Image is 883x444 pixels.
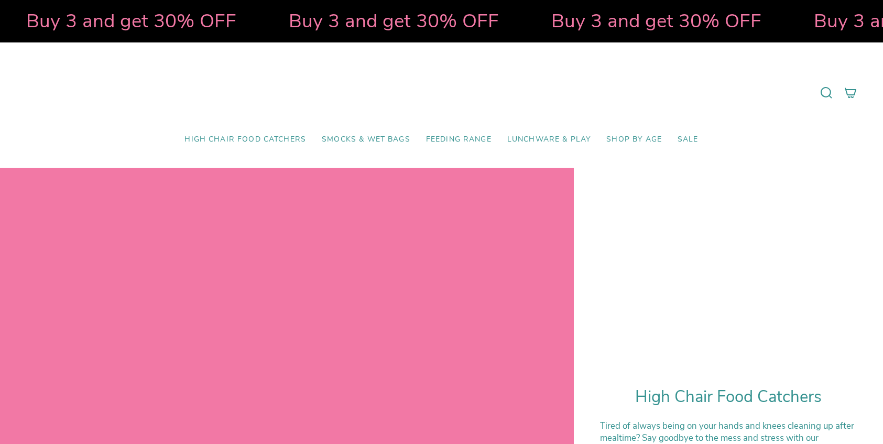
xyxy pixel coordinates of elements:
[678,135,699,144] span: SALE
[426,135,492,144] span: Feeding Range
[10,8,220,34] strong: Buy 3 and get 30% OFF
[322,135,410,144] span: Smocks & Wet Bags
[535,8,745,34] strong: Buy 3 and get 30% OFF
[507,135,591,144] span: Lunchware & Play
[670,127,706,152] a: SALE
[177,127,314,152] a: High Chair Food Catchers
[272,8,483,34] strong: Buy 3 and get 30% OFF
[314,127,418,152] a: Smocks & Wet Bags
[351,58,532,127] a: Mumma’s Little Helpers
[184,135,306,144] span: High Chair Food Catchers
[418,127,499,152] a: Feeding Range
[600,387,857,407] h1: High Chair Food Catchers
[499,127,598,152] a: Lunchware & Play
[606,135,662,144] span: Shop by Age
[598,127,670,152] a: Shop by Age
